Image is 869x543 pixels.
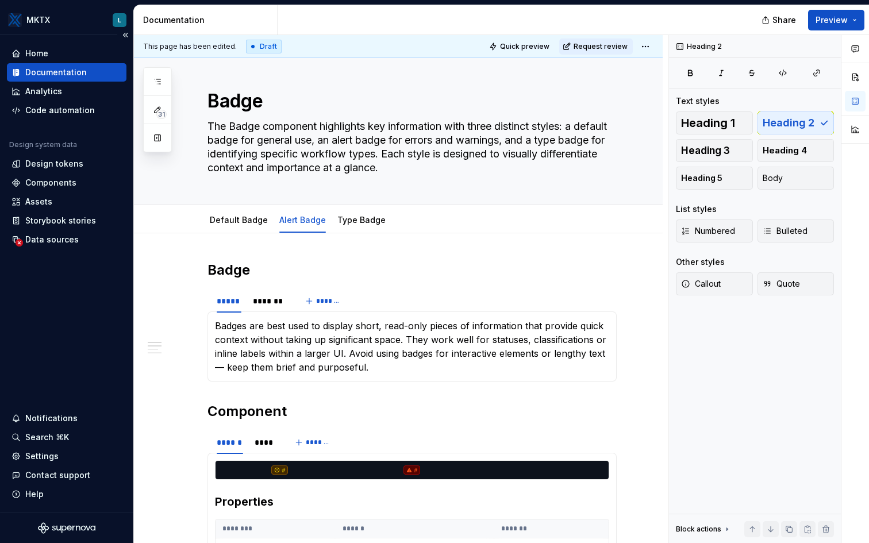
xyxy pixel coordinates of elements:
[215,319,609,374] p: Badges are best used to display short, read-only pieces of information that provide quick context...
[681,145,730,156] span: Heading 3
[25,177,76,188] div: Components
[333,207,390,232] div: Type Badge
[681,225,735,237] span: Numbered
[215,494,609,510] h3: Properties
[681,172,722,184] span: Heading 5
[279,215,326,225] a: Alert Badge
[7,155,126,173] a: Design tokens
[117,27,133,43] button: Collapse sidebar
[816,14,848,26] span: Preview
[756,10,803,30] button: Share
[26,14,50,26] div: MKTX
[205,87,614,115] textarea: Badge
[7,82,126,101] a: Analytics
[772,14,796,26] span: Share
[25,432,69,443] div: Search ⌘K
[676,256,725,268] div: Other styles
[763,145,807,156] span: Heading 4
[25,234,79,245] div: Data sources
[8,13,22,27] img: 6599c211-2218-4379-aa47-474b768e6477.png
[676,167,753,190] button: Heading 5
[7,101,126,120] a: Code automation
[676,521,732,537] div: Block actions
[210,215,268,225] a: Default Badge
[7,44,126,63] a: Home
[25,488,44,500] div: Help
[7,211,126,230] a: Storybook stories
[205,117,614,177] textarea: The Badge component highlights key information with three distinct styles: a default badge for ge...
[143,14,272,26] div: Documentation
[763,278,800,290] span: Quote
[676,272,753,295] button: Callout
[763,225,808,237] span: Bulleted
[676,95,720,107] div: Text styles
[7,192,126,211] a: Assets
[758,272,835,295] button: Quote
[156,110,167,119] span: 31
[246,40,282,53] div: Draft
[143,42,237,51] span: This page has been edited.
[25,215,96,226] div: Storybook stories
[7,447,126,465] a: Settings
[676,219,753,242] button: Numbered
[207,261,617,279] h2: Badge
[7,485,126,503] button: Help
[676,203,717,215] div: List styles
[486,38,555,55] button: Quick preview
[337,215,386,225] a: Type Badge
[808,10,864,30] button: Preview
[7,428,126,446] button: Search ⌘K
[676,525,721,534] div: Block actions
[500,42,549,51] span: Quick preview
[25,105,95,116] div: Code automation
[758,139,835,162] button: Heading 4
[25,469,90,481] div: Contact support
[275,207,330,232] div: Alert Badge
[118,16,121,25] div: L
[25,158,83,170] div: Design tokens
[676,139,753,162] button: Heading 3
[681,117,735,129] span: Heading 1
[215,319,609,374] section-item: Usage
[7,230,126,249] a: Data sources
[758,219,835,242] button: Bulleted
[9,140,77,149] div: Design system data
[7,63,126,82] a: Documentation
[7,409,126,428] button: Notifications
[25,413,78,424] div: Notifications
[25,196,52,207] div: Assets
[25,48,48,59] div: Home
[25,450,59,462] div: Settings
[763,172,783,184] span: Body
[676,111,753,134] button: Heading 1
[207,402,617,421] h2: Component
[38,522,95,534] svg: Supernova Logo
[205,207,272,232] div: Default Badge
[758,167,835,190] button: Body
[7,466,126,484] button: Contact support
[25,67,87,78] div: Documentation
[2,7,131,32] button: MKTXL
[681,278,721,290] span: Callout
[559,38,633,55] button: Request review
[574,42,628,51] span: Request review
[7,174,126,192] a: Components
[25,86,62,97] div: Analytics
